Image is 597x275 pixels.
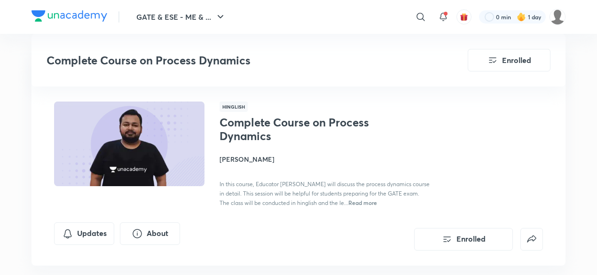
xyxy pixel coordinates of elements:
span: Read more [348,199,377,206]
h4: [PERSON_NAME] [220,154,430,164]
h3: Complete Course on Process Dynamics [47,54,415,67]
img: streak [517,12,526,22]
img: Thumbnail [53,101,206,187]
img: avatar [460,13,468,21]
span: In this course, Educator [PERSON_NAME] will discuss the process dynamics course in detail. This s... [220,181,430,206]
button: Updates [54,222,114,245]
button: GATE & ESE - ME & ... [131,8,232,26]
img: Company Logo [31,10,107,22]
button: About [120,222,180,245]
h1: Complete Course on Process Dynamics [220,116,373,143]
img: Gungun [550,9,566,25]
button: Enrolled [468,49,550,71]
span: Hinglish [220,102,248,112]
a: Company Logo [31,10,107,24]
button: false [520,228,543,251]
button: avatar [456,9,471,24]
button: Enrolled [414,228,513,251]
